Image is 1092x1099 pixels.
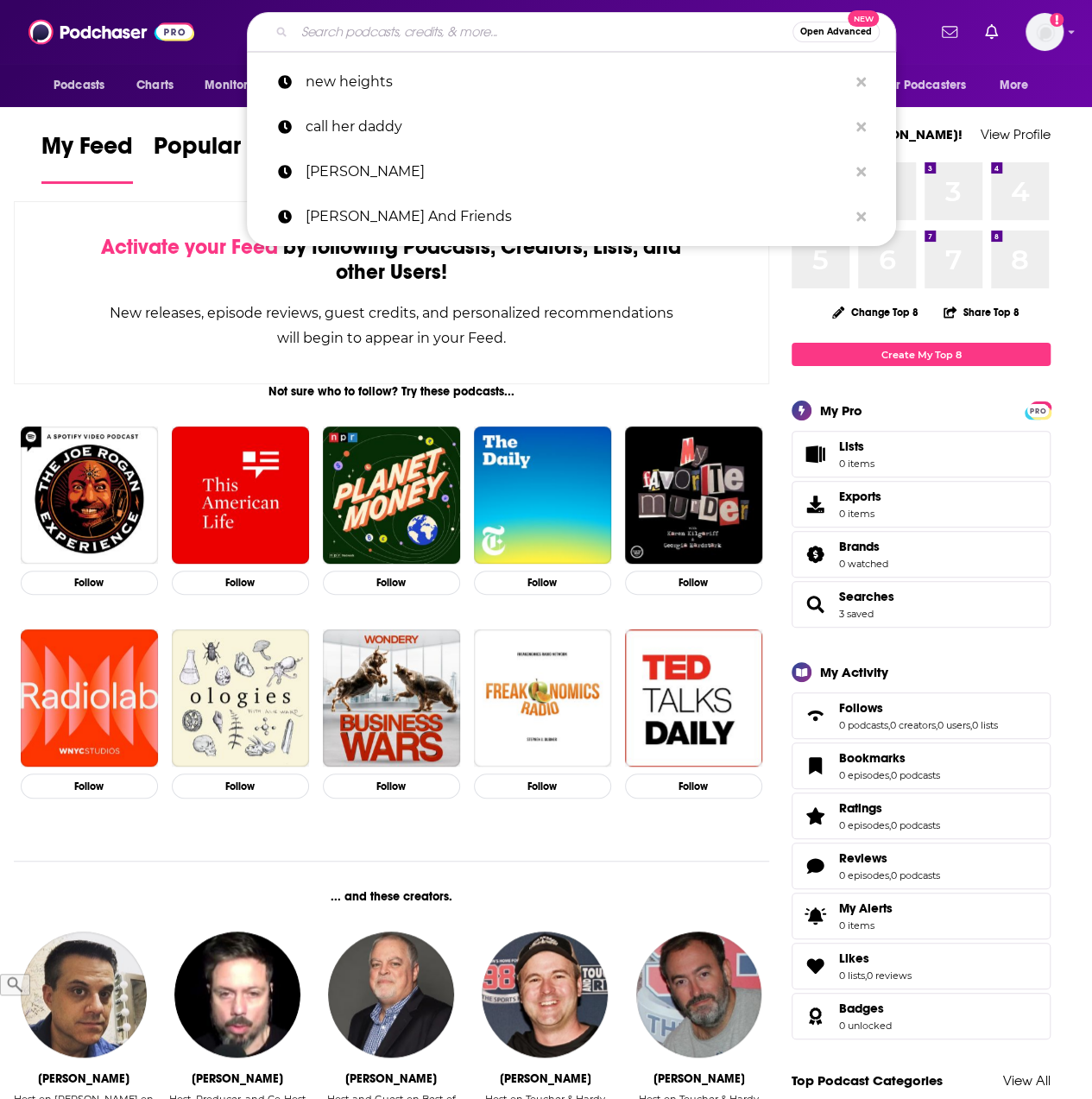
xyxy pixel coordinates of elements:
[800,28,872,36] span: Open Advanced
[21,774,158,799] button: Follow
[839,951,869,966] span: Likes
[798,704,832,728] a: Follows
[247,149,896,194] a: [PERSON_NAME]
[792,742,1051,789] span: Bookmarks
[172,629,309,767] img: Ologies with Alie Ward
[883,73,966,98] span: For Podcasters
[101,234,278,260] span: Activate your Feed
[872,69,991,102] button: open menu
[1050,13,1064,27] svg: Add a profile image
[21,629,158,767] img: Radiolab
[839,951,912,966] a: Likes
[867,970,912,982] a: 0 reviews
[28,16,194,48] img: Podchaser - Follow, Share and Rate Podcasts
[482,932,608,1058] img: Rich Shertenlieb
[972,719,998,731] a: 0 lists
[798,1004,832,1028] a: Badges
[172,426,309,564] img: This American Life
[154,131,300,171] span: Popular Feed
[41,131,133,184] a: My Feed
[792,22,880,42] button: Open AdvancedNew
[970,719,972,731] span: ,
[38,1071,129,1086] div: Jon Justice
[839,608,874,620] a: 3 saved
[839,1001,892,1016] a: Badges
[798,754,832,778] a: Bookmarks
[888,719,890,731] span: ,
[247,104,896,149] a: call her daddy
[174,932,300,1058] a: Gareth Icke
[474,629,611,767] a: Freakonomics Radio
[792,893,1051,939] a: My Alerts
[625,426,762,564] img: My Favorite Murder with Karen Kilgariff and Georgia Hardstark
[891,769,940,781] a: 0 podcasts
[247,12,896,52] div: Search podcasts, credits, & more...
[306,60,848,104] p: new heights
[839,900,893,916] span: My Alerts
[839,458,874,470] span: 0 items
[839,850,887,866] span: Reviews
[14,889,769,904] div: ... and these creators.
[21,571,158,596] button: Follow
[839,800,882,816] span: Ratings
[936,719,937,731] span: ,
[792,343,1051,366] a: Create My Top 8
[839,800,940,816] a: Ratings
[889,819,891,831] span: ,
[125,69,184,102] a: Charts
[981,126,1051,142] a: View Profile
[306,194,848,239] p: Shane And Friends
[839,539,888,554] a: Brands
[1003,1072,1051,1089] a: View All
[54,73,104,98] span: Podcasts
[136,73,174,98] span: Charts
[839,700,998,716] a: Follows
[820,402,862,419] div: My Pro
[101,235,682,285] div: by following Podcasts, Creators, Lists, and other Users!
[839,719,888,731] a: 0 podcasts
[21,426,158,564] a: The Joe Rogan Experience
[323,774,460,799] button: Follow
[172,571,309,596] button: Follow
[792,692,1051,739] span: Follows
[839,769,889,781] a: 0 episodes
[798,442,832,466] span: Lists
[988,69,1051,102] button: open menu
[792,581,1051,628] span: Searches
[345,1071,437,1086] div: Mike Mulligan
[839,558,888,570] a: 0 watched
[41,69,127,102] button: open menu
[323,629,460,767] img: Business Wars
[943,295,1020,329] button: Share Top 8
[839,439,874,454] span: Lists
[205,73,266,98] span: Monitoring
[839,489,881,504] span: Exports
[323,571,460,596] button: Follow
[474,426,611,564] img: The Daily
[1027,403,1048,416] a: PRO
[192,1071,283,1086] div: Gareth Icke
[839,539,880,554] span: Brands
[839,869,889,881] a: 0 episodes
[474,774,611,799] button: Follow
[798,904,832,928] span: My Alerts
[636,932,762,1058] img: Fred Toucher
[839,700,883,716] span: Follows
[21,932,147,1058] a: Jon Justice
[798,854,832,878] a: Reviews
[323,426,460,564] img: Planet Money
[247,60,896,104] a: new heights
[328,932,454,1058] a: Mike Mulligan
[474,571,611,596] button: Follow
[1026,13,1064,51] button: Show profile menu
[792,843,1051,889] span: Reviews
